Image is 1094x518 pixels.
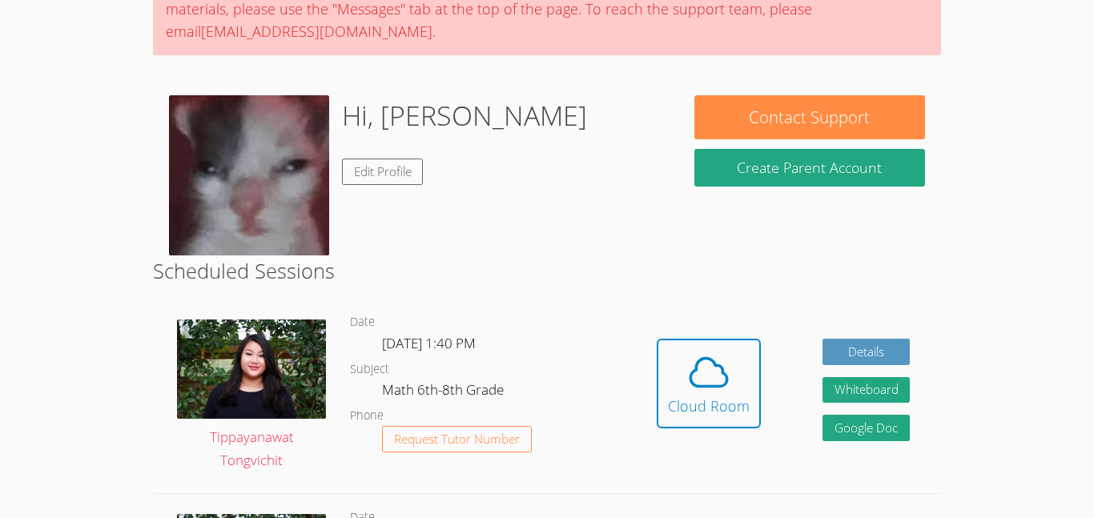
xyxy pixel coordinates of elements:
h2: Scheduled Sessions [153,255,941,286]
a: Google Doc [823,415,911,441]
dd: Math 6th-8th Grade [382,379,507,406]
div: Cloud Room [668,395,750,417]
button: Request Tutor Number [382,426,532,452]
button: Create Parent Account [694,149,925,187]
span: Request Tutor Number [394,433,520,445]
a: Details [823,339,911,365]
a: Edit Profile [342,159,424,185]
button: Cloud Room [657,339,761,428]
button: Contact Support [694,95,925,139]
dt: Subject [350,359,389,379]
h1: Hi, [PERSON_NAME] [342,95,587,136]
img: Screenshot%202024-11-12%2011.19.09%20AM.png [169,95,329,255]
dt: Date [350,312,375,332]
span: [DATE] 1:40 PM [382,334,476,352]
button: Whiteboard [823,377,911,404]
a: Tippayanawat Tongvichit [177,319,326,472]
dt: Phone [350,406,384,426]
img: IMG_0561.jpeg [177,319,326,419]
